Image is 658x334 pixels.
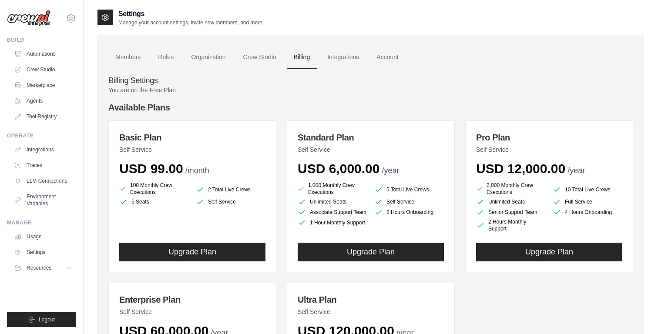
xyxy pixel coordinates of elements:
[374,184,444,196] li: 5 Total Live Crews
[7,37,76,43] div: Build
[7,10,50,27] img: Logo
[476,131,622,144] h3: Pro Plan
[10,47,76,61] a: Automations
[298,161,379,176] span: USD 6,000.00
[298,307,444,316] p: Self Service
[196,184,265,196] li: 2 Total Live Crews
[298,182,367,196] li: 1,000 Monthly Crew Executions
[476,161,565,176] span: USD 12,000.00
[119,307,265,316] p: Self Service
[108,86,633,94] p: You are on the Free Plan
[119,197,189,206] li: 5 Seats
[476,197,546,206] li: Unlimited Seats
[10,110,76,124] a: Tool Registry
[374,197,444,206] li: Self Service
[298,197,367,206] li: Unlimited Seats
[320,46,366,69] a: Integrations
[298,243,444,261] button: Upgrade Plan
[476,208,546,217] li: Senior Support Team
[476,243,622,261] button: Upgrade Plan
[476,218,546,232] li: 2 Hours Monthly Support
[108,46,148,69] a: Members
[374,208,444,217] li: 2 Hours Onboarding
[10,94,76,108] a: Agents
[298,218,367,227] li: 1 Hour Monthly Support
[369,46,406,69] a: Account
[236,46,283,69] a: Crew Studio
[119,294,265,306] h3: Enterprise Plan
[119,243,265,261] button: Upgrade Plan
[298,131,444,144] h3: Standard Plan
[184,46,232,69] a: Organization
[27,264,51,271] span: Resources
[10,63,76,77] a: Crew Studio
[476,182,546,196] li: 2,000 Monthly Crew Executions
[298,145,444,154] p: Self Service
[39,316,55,323] span: Logout
[553,208,622,217] li: 4 Hours Onboarding
[7,219,76,226] div: Manage
[108,101,633,114] h4: Available Plans
[298,208,367,217] li: Associate Support Team
[10,158,76,172] a: Traces
[10,143,76,157] a: Integrations
[553,197,622,206] li: Full Service
[287,46,317,69] a: Billing
[196,197,265,206] li: Self Service
[185,166,209,175] span: /month
[119,182,189,196] li: 100 Monthly Crew Executions
[382,166,399,175] span: /year
[10,190,76,210] a: Environment Variables
[567,166,585,175] span: /year
[119,131,265,144] h3: Basic Plan
[553,184,622,196] li: 10 Total Live Crews
[119,161,183,176] span: USD 99.00
[10,174,76,188] a: LLM Connections
[10,230,76,244] a: Usage
[119,145,265,154] p: Self Service
[108,76,633,86] h4: Billing Settings
[10,78,76,92] a: Marketplace
[7,132,76,139] div: Operate
[298,294,444,306] h3: Ultra Plan
[118,9,264,19] h2: Settings
[10,245,76,259] a: Settings
[10,261,76,275] button: Resources
[151,46,181,69] a: Roles
[476,145,622,154] p: Self Service
[118,19,264,26] p: Manage your account settings, invite new members, and more.
[7,312,76,327] button: Logout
